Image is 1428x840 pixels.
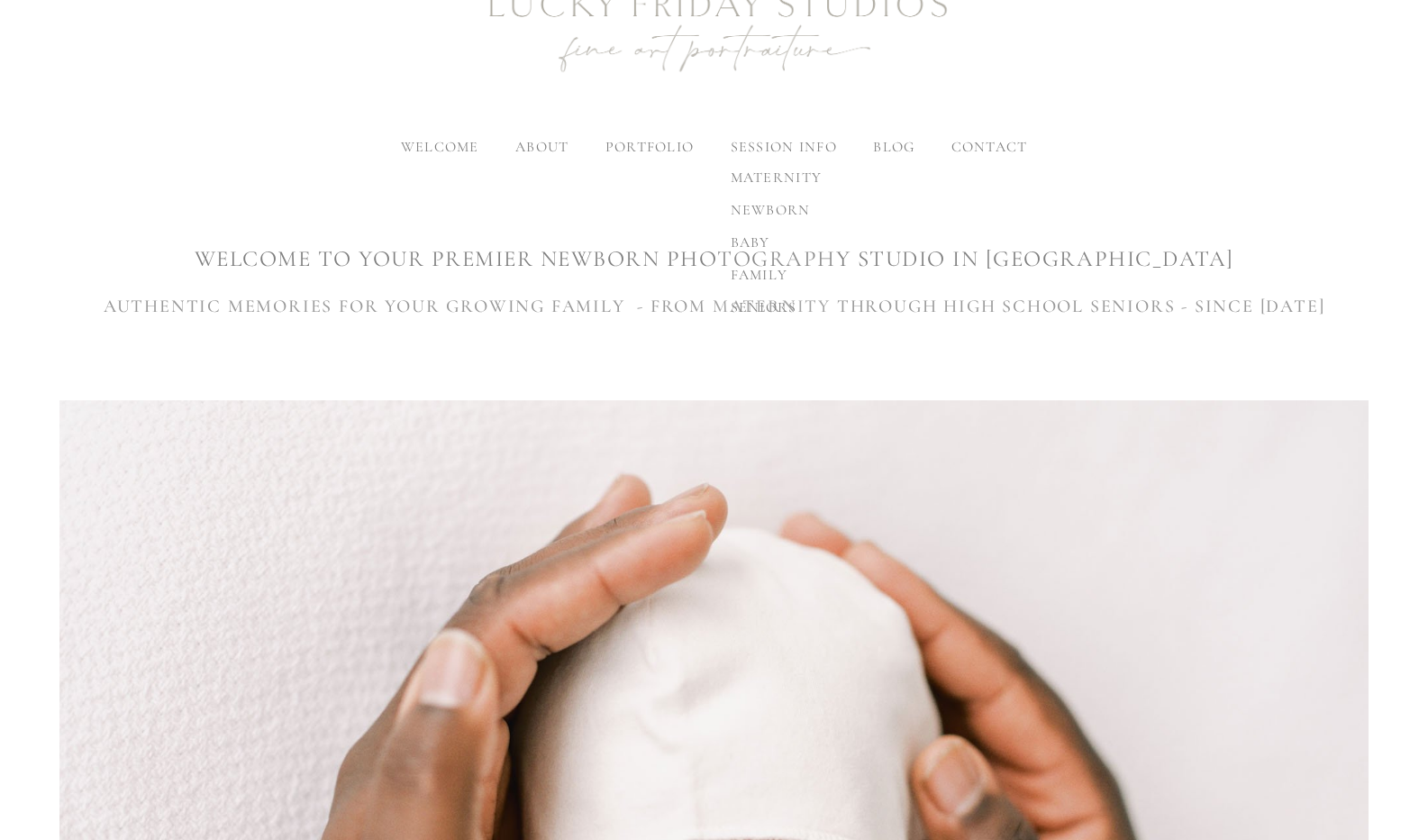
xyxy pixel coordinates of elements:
a: baby [715,226,836,259]
label: portfolio [605,138,695,156]
h3: AUTHENTIC MEMORIES FOR YOUR GROWING FAMILY - FROM MATERNITY THROUGH HIGH SCHOOL SENIORS - SINCE [... [59,293,1368,320]
label: session info [730,138,836,156]
a: welcome [401,138,479,156]
span: seniors [730,298,796,316]
span: maternity [730,169,822,187]
a: blog [873,138,914,156]
label: about [515,138,568,156]
h1: WELCOME TO YOUR premier newborn photography studio IN [GEOGRAPHIC_DATA] [59,243,1368,275]
a: family [715,259,836,291]
a: contact [950,138,1027,156]
a: maternity [715,161,836,194]
span: family [730,266,787,284]
span: baby [730,233,769,251]
span: newborn [730,201,810,219]
a: newborn [715,194,836,226]
a: seniors [715,291,836,324]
